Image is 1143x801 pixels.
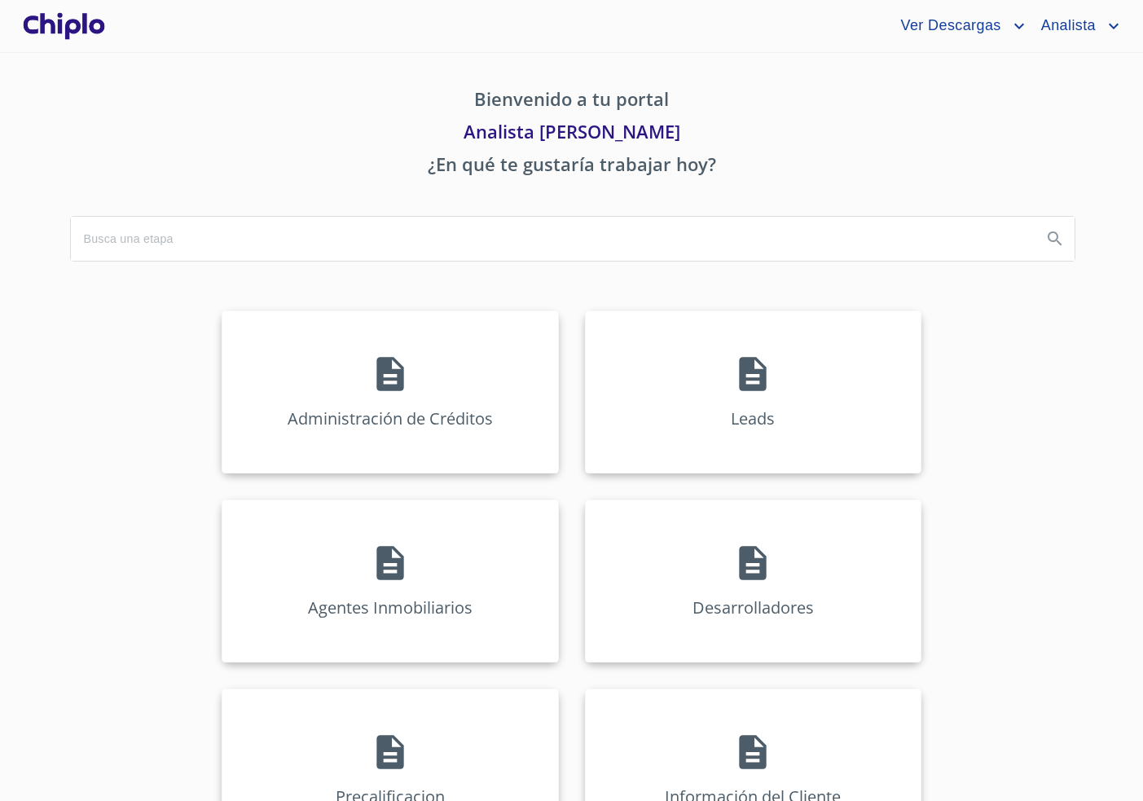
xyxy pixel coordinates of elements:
[70,151,1074,183] p: ¿En qué te gustaría trabajar hoy?
[731,407,775,429] p: Leads
[888,13,1028,39] button: account of current user
[288,407,493,429] p: Administración de Créditos
[70,86,1074,118] p: Bienvenido a tu portal
[888,13,1009,39] span: Ver Descargas
[70,118,1074,151] p: Analista [PERSON_NAME]
[308,596,473,618] p: Agentes Inmobiliarios
[1035,219,1075,258] button: Search
[71,217,1029,261] input: search
[1029,13,1123,39] button: account of current user
[692,596,814,618] p: Desarrolladores
[1029,13,1104,39] span: Analista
